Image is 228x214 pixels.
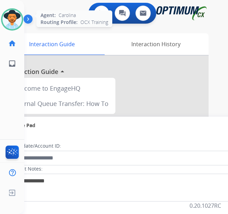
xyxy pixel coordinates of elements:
label: Contact Notes: [9,165,43,172]
img: avatar [2,10,22,29]
span: Routing Profile: [41,19,78,26]
span: Carolina [59,12,76,19]
mat-icon: home [8,39,16,48]
div: Interaction Guide [1,33,103,55]
div: Interaction History [103,33,209,55]
p: 0.20.1027RC [190,201,221,210]
label: Candidate/Account ID: [9,142,61,149]
div: Welcome to EngageHQ [9,81,113,96]
span: OCX Training [80,19,108,26]
mat-icon: inbox [8,59,16,68]
div: Internal Queue Transfer: How To [9,96,113,111]
span: Agent: [41,12,56,19]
